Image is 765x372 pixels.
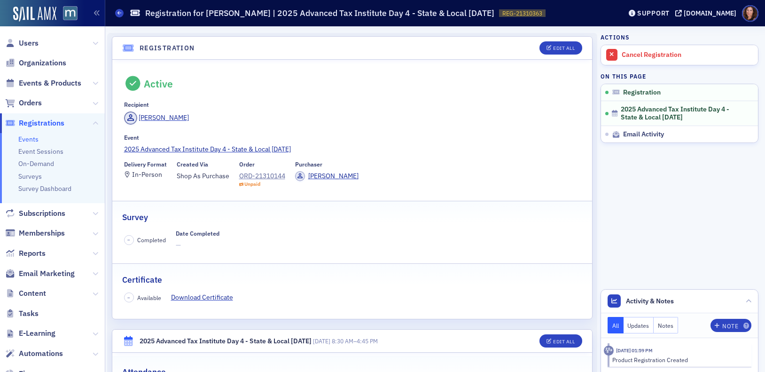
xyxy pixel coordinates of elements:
[19,208,65,219] span: Subscriptions
[176,230,219,237] div: Date Completed
[122,274,162,286] h2: Certificate
[124,111,189,125] a: [PERSON_NAME]
[137,236,166,244] span: Completed
[56,6,78,22] a: View Homepage
[601,45,758,65] a: Cancel Registration
[177,161,208,168] div: Created Via
[244,181,260,187] div: Unpaid
[5,78,81,88] a: Events & Products
[18,172,42,181] a: Surveys
[124,161,167,168] div: Delivery Format
[19,38,39,48] span: Users
[623,88,661,97] span: Registration
[239,161,255,168] div: Order
[19,78,81,88] span: Events & Products
[502,9,542,17] span: REG-21310363
[637,9,670,17] div: Support
[19,309,39,319] span: Tasks
[139,113,189,123] div: [PERSON_NAME]
[140,336,312,346] div: 2025 Advanced Tax Institute Day 4 - State & Local [DATE]
[5,269,75,279] a: Email Marketing
[604,346,614,356] div: Activity
[313,337,330,345] span: [DATE]
[127,237,130,243] span: –
[553,46,575,51] div: Edit All
[5,58,66,68] a: Organizations
[177,171,229,181] span: Shop As Purchase
[710,319,751,332] button: Note
[332,337,353,345] time: 8:30 AM
[5,118,64,128] a: Registrations
[145,8,494,19] h1: Registration for [PERSON_NAME] | 2025 Advanced Tax Institute Day 4 - State & Local [DATE]
[5,98,42,108] a: Orders
[19,58,66,68] span: Organizations
[18,184,71,193] a: Survey Dashboard
[675,10,740,16] button: [DOMAIN_NAME]
[144,78,173,90] div: Active
[127,294,130,301] span: –
[19,248,46,259] span: Reports
[18,159,54,168] a: On-Demand
[539,334,582,348] button: Edit All
[19,98,42,108] span: Orders
[122,211,148,223] h2: Survey
[137,293,161,302] span: Available
[5,208,65,219] a: Subscriptions
[742,5,758,22] span: Profile
[124,101,149,108] div: Recipient
[722,324,738,329] div: Note
[5,38,39,48] a: Users
[654,317,678,333] button: Notes
[19,288,46,299] span: Content
[601,33,630,41] h4: Actions
[18,147,63,156] a: Event Sessions
[295,161,322,168] div: Purchaser
[19,269,75,279] span: Email Marketing
[19,228,65,238] span: Memberships
[357,337,378,345] time: 4:45 PM
[5,309,39,319] a: Tasks
[308,171,359,181] div: [PERSON_NAME]
[5,228,65,238] a: Memberships
[684,9,736,17] div: [DOMAIN_NAME]
[13,7,56,22] img: SailAMX
[5,348,63,359] a: Automations
[124,134,139,141] div: Event
[239,171,285,181] a: ORD-21310144
[5,248,46,259] a: Reports
[171,293,240,302] a: Download Certificate
[132,172,162,177] div: In-Person
[295,171,359,181] a: [PERSON_NAME]
[19,348,63,359] span: Automations
[140,43,195,53] h4: Registration
[124,144,581,154] a: 2025 Advanced Tax Institute Day 4 - State & Local [DATE]
[313,337,378,345] span: –
[18,135,39,143] a: Events
[553,339,575,344] div: Edit All
[608,317,624,333] button: All
[624,317,654,333] button: Updates
[63,6,78,21] img: SailAMX
[616,347,653,354] time: 9/17/2025 01:59 PM
[612,356,745,364] div: Product Registration Created
[623,130,664,139] span: Email Activity
[5,328,55,339] a: E-Learning
[539,41,582,55] button: Edit All
[5,288,46,299] a: Content
[622,51,753,59] div: Cancel Registration
[19,118,64,128] span: Registrations
[621,105,745,122] span: 2025 Advanced Tax Institute Day 4 - State & Local [DATE]
[19,328,55,339] span: E-Learning
[601,72,758,80] h4: On this page
[626,296,674,306] span: Activity & Notes
[176,240,219,250] span: —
